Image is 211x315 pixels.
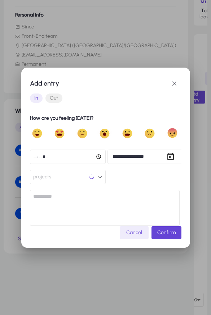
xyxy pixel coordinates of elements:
[120,226,149,239] button: Cancel
[30,114,180,123] h1: How are you feeling [DATE]?
[30,93,43,103] button: In
[45,93,62,103] button: Out
[30,78,167,89] h1: Add entry
[163,150,178,164] button: Open calendar
[30,91,181,105] mat-button-toggle-group: Font Style
[157,229,176,236] span: Confirm
[33,170,51,184] span: projects
[126,229,142,236] span: Cancel
[151,226,181,239] button: Confirm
